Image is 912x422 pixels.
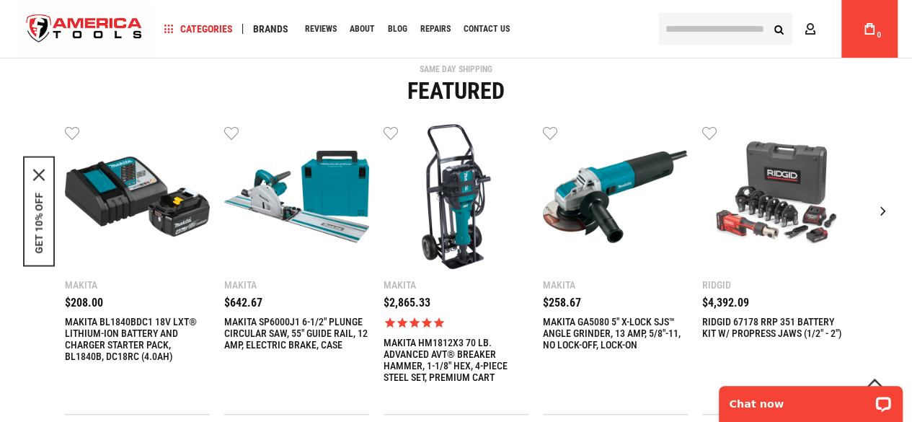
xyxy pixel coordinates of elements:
[157,19,239,39] a: Categories
[388,25,407,33] span: Blog
[414,19,457,39] a: Repairs
[247,19,295,39] a: Brands
[543,124,688,273] a: MAKITA GA5080 5" X-LOCK SJS™ ANGLE GRINDER, 13 AMP, 5/8"-11, NO LOCK-OFF, LOCK-ON
[702,296,749,309] span: $4,392.09
[11,193,47,229] div: Previous slide
[384,296,430,309] span: $2,865.33
[65,124,210,269] img: MAKITA BL1840BDC1 18V LXT® LITHIUM-ION BATTERY AND CHARGER STARTER PACK, BL1840B, DC18RC (4.0AH)
[343,19,381,39] a: About
[384,124,528,273] a: MAKITA HM1812X3 70 LB. ADVANCED AVT® BREAKER HAMMER, 1-1/8" HEX, 4-PIECE STEEL SET, PREMIUM CART
[709,377,912,422] iframe: LiveChat chat widget
[865,193,901,229] div: Next slide
[543,124,688,415] div: 7 / 9
[384,124,528,269] img: MAKITA HM1812X3 70 LB. ADVANCED AVT® BREAKER HAMMER, 1-1/8" HEX, 4-PIECE STEEL SET, PREMIUM CART
[702,316,847,339] a: RIDGID 67178 RRP 351 BATTERY KIT W/ PROPRESS JAWS (1/2" - 2")
[381,19,414,39] a: Blog
[14,2,154,56] a: store logo
[543,296,581,309] span: $258.67
[11,65,901,74] div: SAME DAY SHIPPING
[298,19,343,39] a: Reviews
[420,25,451,33] span: Repairs
[384,124,528,415] div: 6 / 9
[164,24,233,34] span: Categories
[65,316,210,362] a: MAKITA BL1840BDC1 18V LXT® LITHIUM-ION BATTERY AND CHARGER STARTER PACK, BL1840B, DC18RC (4.0AH)
[33,169,45,180] button: Close
[224,124,369,273] a: MAKITA SP6000J1 6-1/2" PLUNGE CIRCULAR SAW, 55" GUIDE RAIL, 12 AMP, ELECTRIC BRAKE, CASE
[11,79,901,102] div: Featured
[384,280,528,290] div: Makita
[33,192,45,253] button: GET 10% OFF
[224,124,369,269] img: MAKITA SP6000J1 6-1/2" PLUNGE CIRCULAR SAW, 55" GUIDE RAIL, 12 AMP, ELECTRIC BRAKE, CASE
[305,25,337,33] span: Reviews
[702,124,847,415] div: 8 / 9
[65,124,210,415] div: 4 / 9
[877,31,881,39] span: 0
[464,25,510,33] span: Contact Us
[350,25,375,33] span: About
[384,316,528,330] span: Rated 5.0 out of 5 stars 1 reviews
[702,124,847,269] img: RIDGID 67178 RRP 351 BATTERY KIT W/ PROPRESS JAWS (1/2" - 2")
[33,169,45,180] svg: close icon
[253,24,288,34] span: Brands
[65,124,210,273] a: MAKITA BL1840BDC1 18V LXT® LITHIUM-ION BATTERY AND CHARGER STARTER PACK, BL1840B, DC18RC (4.0AH)
[702,280,847,290] div: Ridgid
[14,2,154,56] img: America Tools
[224,124,369,415] div: 5 / 9
[543,316,688,351] a: MAKITA GA5080 5" X-LOCK SJS™ ANGLE GRINDER, 13 AMP, 5/8"-11, NO LOCK-OFF, LOCK-ON
[543,280,688,290] div: Makita
[543,124,688,269] img: MAKITA GA5080 5" X-LOCK SJS™ ANGLE GRINDER, 13 AMP, 5/8"-11, NO LOCK-OFF, LOCK-ON
[65,280,210,290] div: Makita
[224,316,369,351] a: MAKITA SP6000J1 6-1/2" PLUNGE CIRCULAR SAW, 55" GUIDE RAIL, 12 AMP, ELECTRIC BRAKE, CASE
[224,296,262,309] span: $642.67
[65,296,103,309] span: $208.00
[384,337,528,383] a: MAKITA HM1812X3 70 LB. ADVANCED AVT® BREAKER HAMMER, 1-1/8" HEX, 4-PIECE STEEL SET, PREMIUM CART
[702,124,847,273] a: RIDGID 67178 RRP 351 BATTERY KIT W/ PROPRESS JAWS (1/2" - 2")
[457,19,516,39] a: Contact Us
[765,15,792,43] button: Search
[224,280,369,290] div: Makita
